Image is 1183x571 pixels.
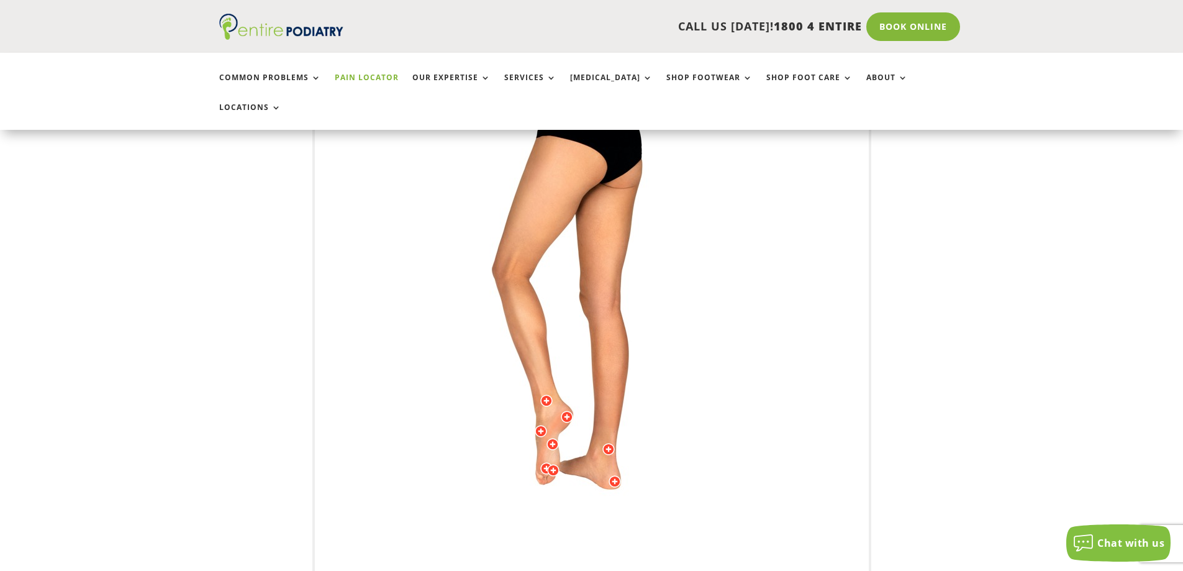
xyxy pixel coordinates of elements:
[391,19,862,35] p: CALL US [DATE]!
[766,73,853,100] a: Shop Foot Care
[774,19,862,34] span: 1800 4 ENTIRE
[335,73,399,100] a: Pain Locator
[866,73,908,100] a: About
[1066,524,1171,562] button: Chat with us
[219,103,281,130] a: Locations
[412,73,491,100] a: Our Expertise
[219,73,321,100] a: Common Problems
[219,30,343,42] a: Entire Podiatry
[1097,536,1164,550] span: Chat with us
[866,12,960,41] a: Book Online
[219,14,343,40] img: logo (1)
[570,73,653,100] a: [MEDICAL_DATA]
[666,73,753,100] a: Shop Footwear
[504,73,556,100] a: Services
[420,58,763,555] img: 130.jpg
